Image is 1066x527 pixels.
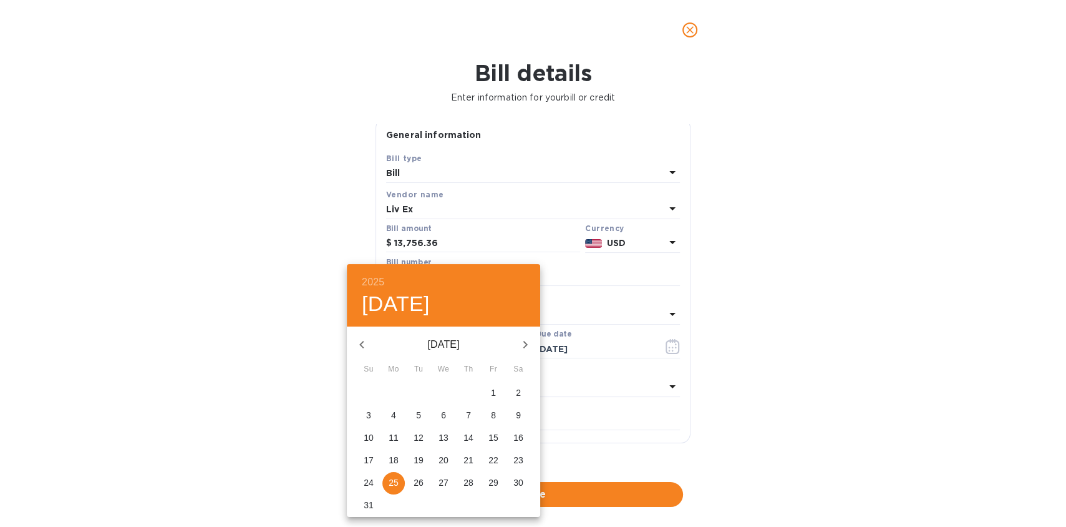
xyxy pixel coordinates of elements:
button: 27 [432,472,455,495]
button: 26 [407,472,430,495]
button: 12 [407,427,430,450]
span: Su [357,363,380,376]
span: We [432,363,455,376]
p: 6 [441,409,446,421]
button: 15 [482,427,505,450]
p: 20 [439,454,448,466]
p: 30 [513,476,523,489]
p: 21 [463,454,473,466]
button: 31 [357,495,380,517]
p: 3 [366,409,371,421]
p: 12 [414,431,424,444]
button: 30 [507,472,530,495]
button: 21 [457,450,480,472]
p: 5 [416,409,421,421]
p: 22 [488,454,498,466]
button: 9 [507,405,530,427]
p: 29 [488,476,498,489]
p: 28 [463,476,473,489]
button: 1 [482,382,505,405]
p: 14 [463,431,473,444]
button: 18 [382,450,405,472]
p: 9 [516,409,521,421]
button: 20 [432,450,455,472]
button: 2025 [362,273,384,291]
button: 13 [432,427,455,450]
button: 16 [507,427,530,450]
button: 19 [407,450,430,472]
p: 18 [389,454,399,466]
button: 14 [457,427,480,450]
button: 5 [407,405,430,427]
p: 26 [414,476,424,489]
button: 6 [432,405,455,427]
span: Tu [407,363,430,376]
p: 25 [389,476,399,489]
button: [DATE] [362,291,430,317]
p: 13 [439,431,448,444]
p: 23 [513,454,523,466]
button: 11 [382,427,405,450]
p: 31 [364,499,374,511]
span: Th [457,363,480,376]
p: 8 [491,409,496,421]
button: 24 [357,472,380,495]
p: 27 [439,476,448,489]
button: 23 [507,450,530,472]
button: 25 [382,472,405,495]
button: 4 [382,405,405,427]
p: [DATE] [377,337,510,352]
span: Sa [507,363,530,376]
p: 2 [516,387,521,399]
button: 7 [457,405,480,427]
p: 17 [364,454,374,466]
button: 3 [357,405,380,427]
p: 16 [513,431,523,444]
span: Mo [382,363,405,376]
button: 8 [482,405,505,427]
button: 22 [482,450,505,472]
p: 19 [414,454,424,466]
p: 4 [391,409,396,421]
button: 29 [482,472,505,495]
p: 7 [466,409,471,421]
p: 10 [364,431,374,444]
p: 11 [389,431,399,444]
button: 10 [357,427,380,450]
p: 1 [491,387,496,399]
button: 17 [357,450,380,472]
button: 2 [507,382,530,405]
p: 15 [488,431,498,444]
button: 28 [457,472,480,495]
p: 24 [364,476,374,489]
span: Fr [482,363,505,376]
